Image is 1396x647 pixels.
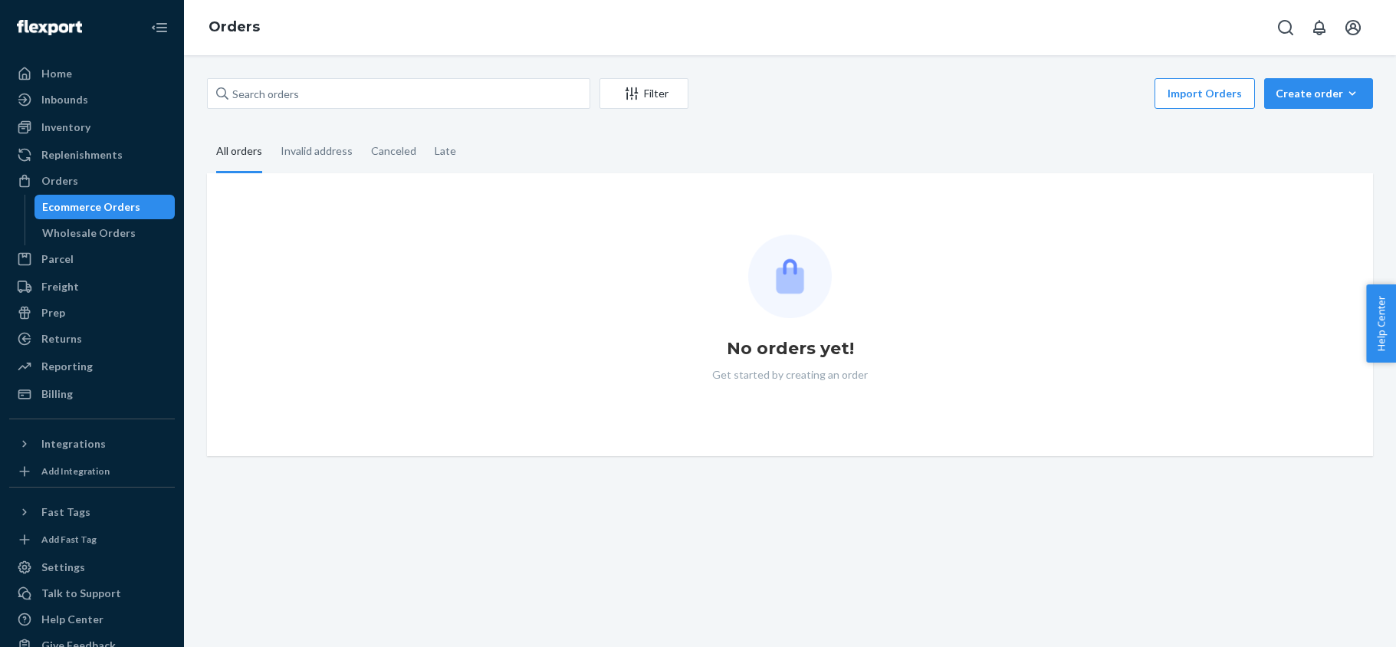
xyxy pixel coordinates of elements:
[41,147,123,163] div: Replenishments
[9,382,175,406] a: Billing
[9,301,175,325] a: Prep
[600,86,688,101] div: Filter
[41,504,90,520] div: Fast Tags
[41,331,82,346] div: Returns
[209,18,260,35] a: Orders
[41,92,88,107] div: Inbounds
[41,173,78,189] div: Orders
[599,78,688,109] button: Filter
[9,87,175,112] a: Inbounds
[1276,86,1362,101] div: Create order
[41,386,73,402] div: Billing
[1366,284,1396,363] button: Help Center
[144,12,175,43] button: Close Navigation
[1155,78,1255,109] button: Import Orders
[1304,12,1335,43] button: Open notifications
[1338,12,1368,43] button: Open account menu
[748,235,832,318] img: Empty list
[41,436,106,452] div: Integrations
[41,279,79,294] div: Freight
[9,169,175,193] a: Orders
[727,337,854,361] h1: No orders yet!
[9,462,175,481] a: Add Integration
[41,66,72,81] div: Home
[9,115,175,140] a: Inventory
[9,530,175,549] a: Add Fast Tag
[9,581,175,606] a: Talk to Support
[9,432,175,456] button: Integrations
[42,225,136,241] div: Wholesale Orders
[9,327,175,351] a: Returns
[435,131,456,171] div: Late
[9,143,175,167] a: Replenishments
[371,131,416,171] div: Canceled
[34,195,176,219] a: Ecommerce Orders
[1264,78,1373,109] button: Create order
[41,533,97,546] div: Add Fast Tag
[34,221,176,245] a: Wholesale Orders
[9,274,175,299] a: Freight
[17,20,82,35] img: Flexport logo
[1270,12,1301,43] button: Open Search Box
[216,131,262,173] div: All orders
[41,305,65,320] div: Prep
[41,359,93,374] div: Reporting
[9,607,175,632] a: Help Center
[42,199,140,215] div: Ecommerce Orders
[41,586,121,601] div: Talk to Support
[712,367,868,383] p: Get started by creating an order
[207,78,590,109] input: Search orders
[41,120,90,135] div: Inventory
[41,612,103,627] div: Help Center
[9,247,175,271] a: Parcel
[9,61,175,86] a: Home
[9,354,175,379] a: Reporting
[281,131,353,171] div: Invalid address
[41,560,85,575] div: Settings
[9,555,175,580] a: Settings
[196,5,272,50] ol: breadcrumbs
[41,465,110,478] div: Add Integration
[9,500,175,524] button: Fast Tags
[41,251,74,267] div: Parcel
